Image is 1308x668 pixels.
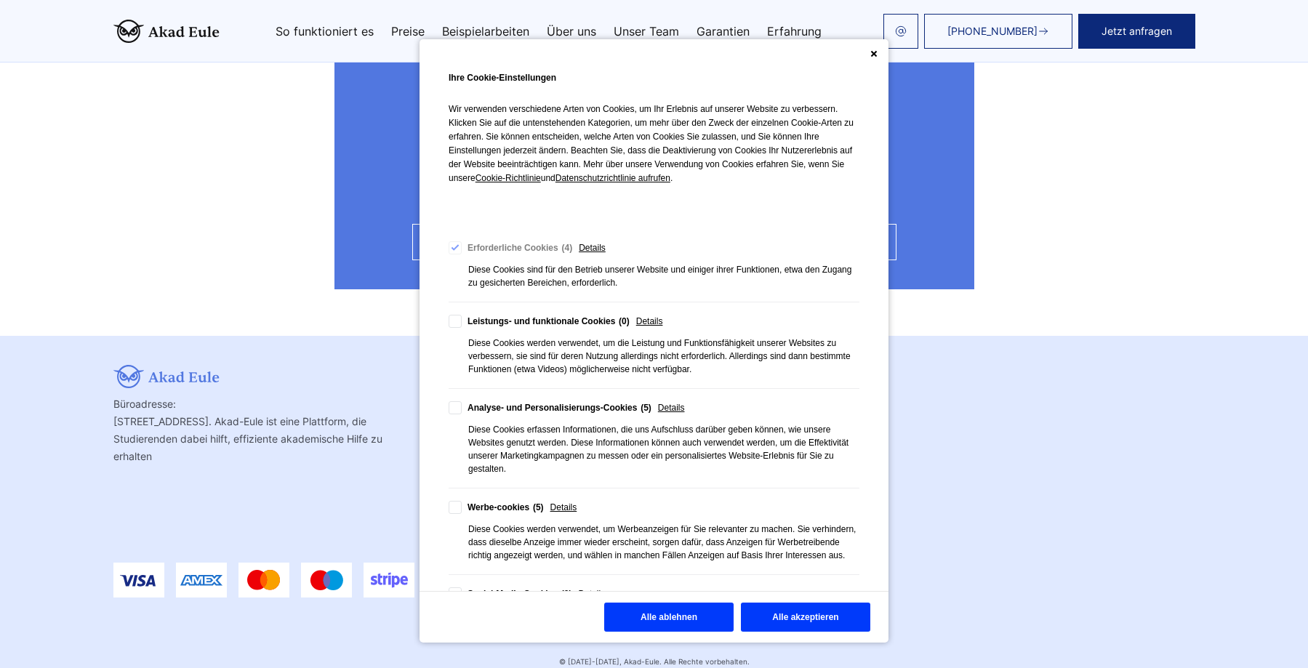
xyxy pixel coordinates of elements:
button: Close [870,50,878,57]
div: Diese Cookies werden verwendet, um die Leistung und Funktionsfähigkeit unserer Websites zu verbes... [468,337,859,376]
span: Details [636,315,663,328]
div: 0 [619,315,630,328]
div: 4 [561,241,572,254]
div: 0 [561,587,572,600]
div: Diese Cookies werden verwendet, um Werbeanzeigen für Sie relevanter zu machen. Sie verhindern, da... [468,523,859,562]
div: Diese Cookies erfassen Informationen, die uns Aufschluss darüber geben können, wie unsere Website... [468,423,859,475]
button: Alle ablehnen [604,603,734,632]
span: Datenschutzrichtlinie aufrufen [555,173,670,183]
div: Analyse- und Personalisierungs-Cookies [468,401,651,414]
span: Details [578,587,605,600]
span: Details [579,241,606,254]
p: Wir verwenden verschiedene Arten von Cookies, um Ihr Erlebnis auf unserer Website zu verbessern. ... [449,102,859,207]
h2: Ihre Cookie-Einstellungen [449,68,859,87]
div: Cookie Consent Preferences [420,39,888,643]
div: Social-Media-Cookies [468,587,571,600]
div: Leistungs- und funktionale Cookies [468,315,630,328]
div: 5 [641,401,651,414]
span: Cookie-Richtlinie [476,173,541,183]
div: Werbe-cookies [468,501,544,514]
div: Erforderliche Cookies [468,241,572,254]
div: Diese Cookies sind für den Betrieb unserer Website und einiger ihrer Funktionen, etwa den Zugang ... [468,263,859,289]
button: Alle akzeptieren [741,603,870,632]
span: Details [658,401,685,414]
div: 5 [533,501,544,514]
span: Details [550,501,577,514]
